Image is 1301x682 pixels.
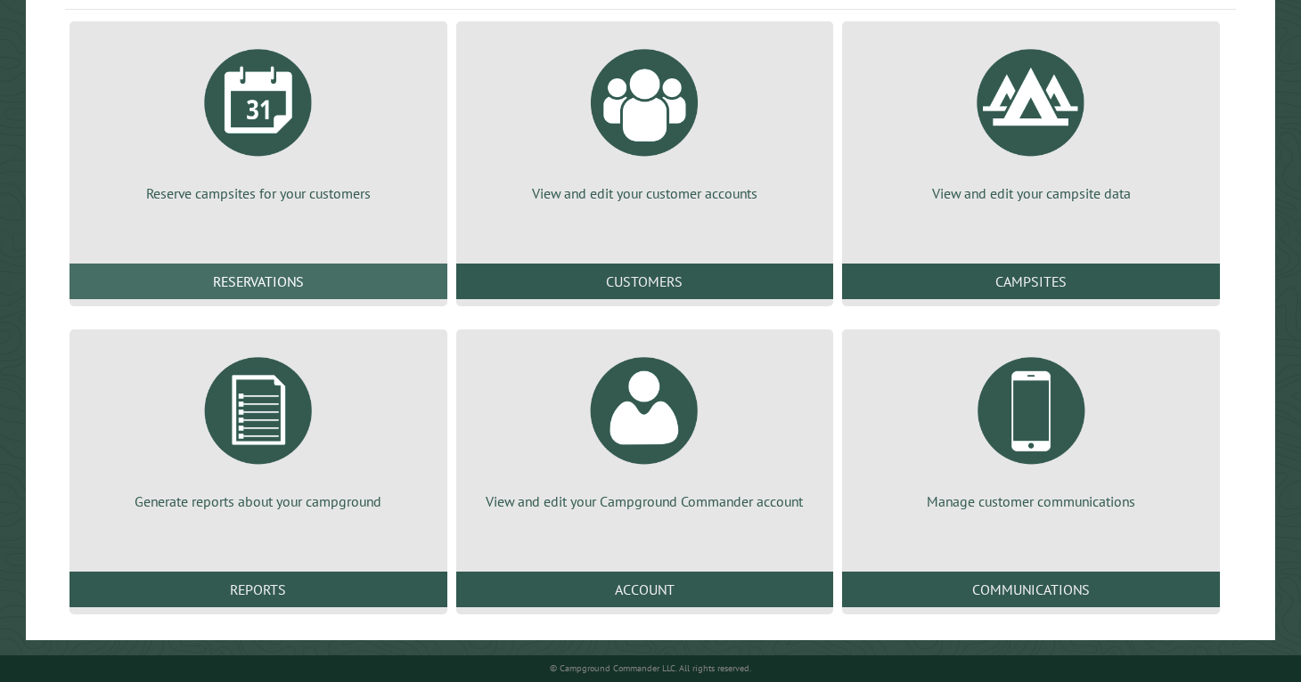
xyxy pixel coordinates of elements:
a: View and edit your Campground Commander account [478,344,813,511]
a: Account [456,572,834,607]
a: Campsites [842,264,1220,299]
a: View and edit your customer accounts [478,36,813,203]
a: Reserve campsites for your customers [91,36,426,203]
p: View and edit your customer accounts [478,183,813,203]
a: Generate reports about your campground [91,344,426,511]
a: Manage customer communications [863,344,1199,511]
p: View and edit your Campground Commander account [478,491,813,511]
a: Reservations [70,264,447,299]
small: © Campground Commander LLC. All rights reserved. [550,662,751,674]
a: Reports [70,572,447,607]
p: Manage customer communications [863,491,1199,511]
p: View and edit your campsite data [863,183,1199,203]
a: View and edit your campsite data [863,36,1199,203]
a: Communications [842,572,1220,607]
p: Generate reports about your campground [91,491,426,511]
p: Reserve campsites for your customers [91,183,426,203]
a: Customers [456,264,834,299]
